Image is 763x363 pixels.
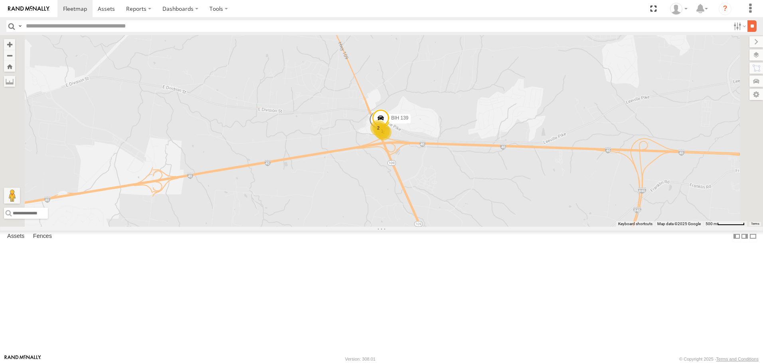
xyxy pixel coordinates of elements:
img: rand-logo.svg [8,6,49,12]
div: © Copyright 2025 - [679,357,759,361]
label: Dock Summary Table to the Right [741,231,749,242]
label: Map Settings [749,89,763,100]
div: 2 [370,120,386,136]
label: Dock Summary Table to the Left [733,231,741,242]
button: Zoom in [4,39,15,50]
button: Zoom Home [4,61,15,72]
label: Assets [3,231,28,242]
button: Keyboard shortcuts [618,221,652,227]
button: Map Scale: 500 m per 65 pixels [703,221,747,227]
a: Visit our Website [4,355,41,363]
label: Search Query [17,20,23,32]
a: Terms and Conditions [716,357,759,361]
label: Search Filter Options [730,20,747,32]
button: Drag Pegman onto the map to open Street View [4,188,20,204]
label: Measure [4,76,15,87]
a: Terms (opens in new tab) [751,222,759,225]
label: Hide Summary Table [749,231,757,242]
span: BIH 139 [391,116,408,121]
div: Version: 308.01 [345,357,376,361]
span: Map data ©2025 Google [657,222,701,226]
label: Fences [29,231,56,242]
span: 500 m [706,222,717,226]
i: ? [719,2,731,15]
button: Zoom out [4,50,15,61]
div: Nele . [667,3,690,15]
